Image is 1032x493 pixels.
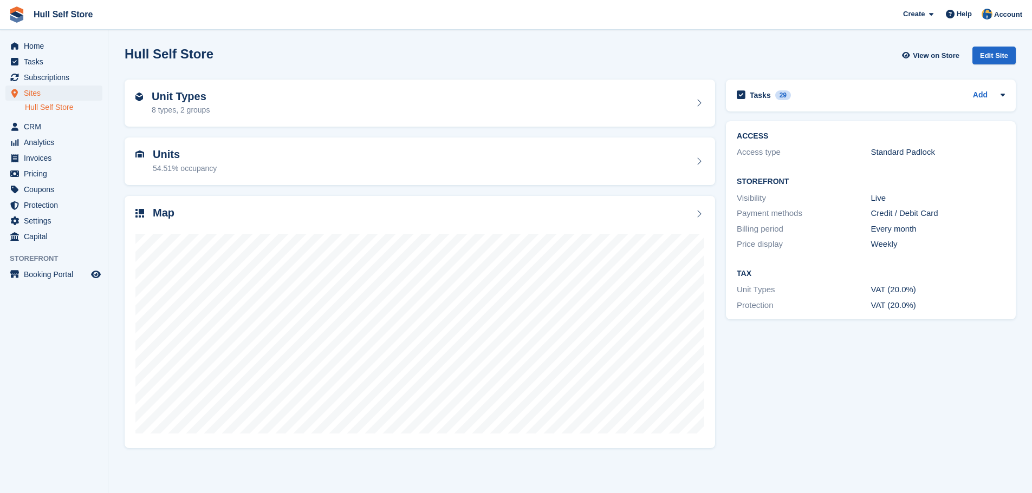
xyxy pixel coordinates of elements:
a: Add [973,89,988,102]
h2: Tasks [750,90,771,100]
span: Booking Portal [24,267,89,282]
div: Edit Site [972,47,1016,64]
a: menu [5,267,102,282]
h2: ACCESS [737,132,1005,141]
span: View on Store [913,50,959,61]
span: Subscriptions [24,70,89,85]
h2: Tax [737,269,1005,278]
h2: Map [153,207,174,219]
span: Help [957,9,972,19]
a: menu [5,198,102,213]
span: Pricing [24,166,89,181]
span: Invoices [24,150,89,166]
span: Sites [24,86,89,101]
span: Tasks [24,54,89,69]
div: Protection [737,299,871,312]
a: Preview store [89,268,102,281]
div: Live [871,192,1005,205]
img: unit-icn-7be61d7bf1b0ce9d3e12c5938cc71ed9869f7b940bace4675aadf7bd6d80202e.svg [135,150,144,158]
h2: Storefront [737,178,1005,186]
div: Unit Types [737,284,871,296]
h2: Units [153,148,217,161]
a: menu [5,213,102,228]
span: Account [994,9,1022,20]
a: menu [5,150,102,166]
span: Capital [24,229,89,244]
a: menu [5,119,102,134]
h2: Unit Types [152,90,210,103]
div: VAT (20.0%) [871,284,1005,296]
a: menu [5,229,102,244]
a: menu [5,86,102,101]
a: menu [5,70,102,85]
span: Create [903,9,925,19]
a: menu [5,38,102,54]
span: Home [24,38,89,54]
a: menu [5,54,102,69]
div: Weekly [871,238,1005,251]
a: Hull Self Store [25,102,102,113]
div: Access type [737,146,871,159]
img: Hull Self Store [982,9,992,19]
span: Storefront [10,253,108,264]
h2: Hull Self Store [125,47,213,61]
a: Map [125,196,715,449]
div: 54.51% occupancy [153,163,217,174]
a: menu [5,135,102,150]
a: menu [5,166,102,181]
div: 29 [775,90,791,100]
div: VAT (20.0%) [871,299,1005,312]
img: map-icn-33ee37083ee616e46c38cad1a60f524a97daa1e2b2c8c0bc3eb3415660979fc1.svg [135,209,144,218]
div: Every month [871,223,1005,235]
span: Coupons [24,182,89,197]
div: 8 types, 2 groups [152,104,210,116]
a: View on Store [900,47,964,64]
img: unit-type-icn-2b2737a686de81e16bb02015468b77c625bbabd49415b5ef34ead5e3b44a266d.svg [135,93,143,101]
div: Payment methods [737,207,871,220]
div: Price display [737,238,871,251]
a: Units 54.51% occupancy [125,137,715,185]
div: Standard Padlock [871,146,1005,159]
div: Billing period [737,223,871,235]
a: Hull Self Store [29,5,97,23]
span: Analytics [24,135,89,150]
span: Settings [24,213,89,228]
div: Visibility [737,192,871,205]
span: Protection [24,198,89,213]
a: Unit Types 8 types, 2 groups [125,80,715,127]
span: CRM [24,119,89,134]
div: Credit / Debit Card [871,207,1005,220]
a: menu [5,182,102,197]
a: Edit Site [972,47,1016,69]
img: stora-icon-8386f47178a22dfd0bd8f6a31ec36ba5ce8667c1dd55bd0f319d3a0aa187defe.svg [9,6,25,23]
